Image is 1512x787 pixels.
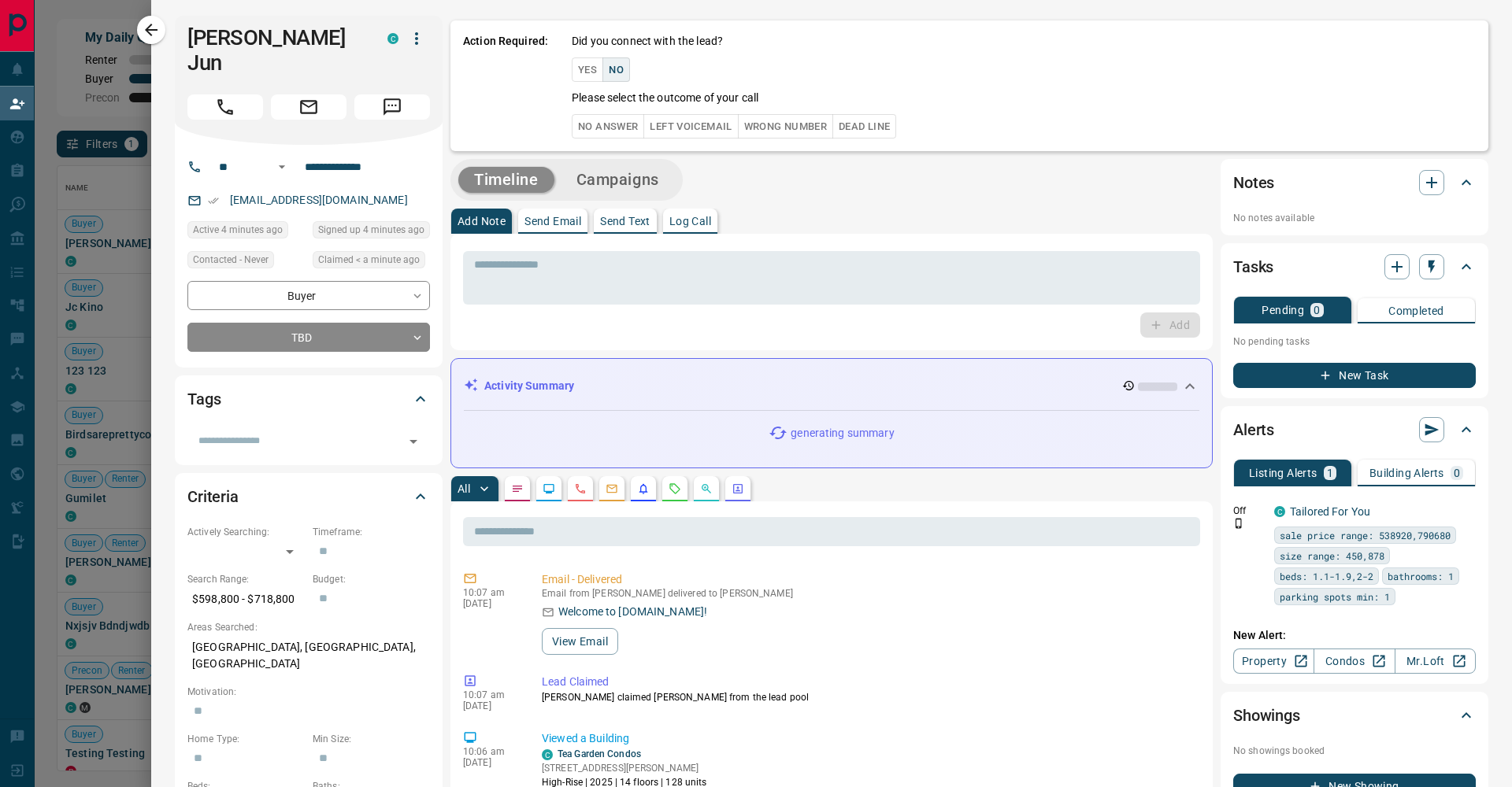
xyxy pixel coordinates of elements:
[1233,744,1476,758] p: No showings booked
[193,252,269,268] span: Contacted - Never
[1233,411,1476,449] div: Alerts
[542,730,1194,747] p: Viewed a Building
[542,588,1194,599] p: Email from [PERSON_NAME] delivered to [PERSON_NAME]
[187,572,305,586] p: Search Range:
[1233,504,1265,518] p: Off
[1274,506,1285,517] div: condos.ca
[463,587,518,598] p: 10:07 am
[1262,305,1304,316] p: Pending
[558,748,641,759] a: Tea Garden Condos
[1233,627,1476,644] p: New Alert:
[572,33,723,50] p: Did you connect with the lead?
[558,604,707,620] p: Welcome to [DOMAIN_NAME]!
[463,33,548,139] p: Action Required:
[1454,467,1460,478] p: 0
[187,25,364,76] h1: [PERSON_NAME] Jun
[1233,254,1273,279] h2: Tasks
[463,598,518,609] p: [DATE]
[1280,548,1384,563] span: size range: 450,878
[1233,696,1476,734] div: Showings
[313,251,430,273] div: Thu Aug 14 2025
[574,482,587,495] svg: Calls
[463,757,518,768] p: [DATE]
[187,386,220,412] h2: Tags
[637,482,650,495] svg: Listing Alerts
[187,323,430,352] div: TBD
[313,525,430,539] p: Timeframe:
[602,57,630,82] button: No
[572,114,644,139] button: No Answer
[669,482,681,495] svg: Requests
[524,216,581,227] p: Send Email
[187,685,430,699] p: Motivation:
[313,572,430,586] p: Budget:
[463,700,518,711] p: [DATE]
[187,94,263,120] span: Call
[669,216,711,227] p: Log Call
[463,689,518,700] p: 10:07 am
[313,221,430,243] div: Thu Aug 14 2025
[1280,589,1390,604] span: parking spots min: 1
[187,634,430,677] p: [GEOGRAPHIC_DATA], [GEOGRAPHIC_DATA], [GEOGRAPHIC_DATA]
[464,371,1199,401] div: Activity Summary
[458,216,506,227] p: Add Note
[187,484,239,509] h2: Criteria
[1233,417,1274,442] h2: Alerts
[187,221,305,243] div: Thu Aug 14 2025
[187,732,305,746] p: Home Type:
[1327,467,1333,478] p: 1
[272,157,291,176] button: Open
[463,746,518,757] p: 10:06 am
[542,628,618,655] button: View Email
[643,114,738,139] button: Left Voicemail
[193,222,283,238] span: Active 4 minutes ago
[230,194,408,206] a: [EMAIL_ADDRESS][DOMAIN_NAME]
[543,482,555,495] svg: Lead Browsing Activity
[542,761,707,775] p: [STREET_ADDRESS][PERSON_NAME]
[1233,330,1476,353] p: No pending tasks
[572,90,758,106] p: Please select the outcome of your call
[208,195,219,206] svg: Email Verified
[1395,648,1476,674] a: Mr.Loft
[600,216,650,227] p: Send Text
[387,33,398,44] div: condos.ca
[542,571,1194,588] p: Email - Delivered
[606,482,618,495] svg: Emails
[832,114,896,139] button: Dead Line
[1388,305,1444,316] p: Completed
[187,586,305,612] p: $598,800 - $718,800
[318,252,420,268] span: Claimed < a minute ago
[187,478,430,515] div: Criteria
[484,378,574,394] p: Activity Summary
[354,94,430,120] span: Message
[1388,568,1454,584] span: bathrooms: 1
[542,674,1194,690] p: Lead Claimed
[700,482,713,495] svg: Opportunities
[402,430,424,453] button: Open
[271,94,346,120] span: Email
[187,620,430,634] p: Areas Searched:
[313,732,430,746] p: Min Size:
[511,482,524,495] svg: Notes
[732,482,744,495] svg: Agent Actions
[1233,170,1274,195] h2: Notes
[187,380,430,418] div: Tags
[1233,518,1244,529] svg: Push Notification Only
[572,57,603,82] button: Yes
[1280,527,1451,543] span: sale price range: 538920,790680
[1290,505,1370,518] a: Tailored For You
[1233,363,1476,388] button: New Task
[318,222,424,238] span: Signed up 4 minutes ago
[458,483,470,494] p: All
[1249,467,1317,478] p: Listing Alerts
[542,690,1194,704] p: [PERSON_NAME] claimed [PERSON_NAME] from the lead pool
[561,167,675,193] button: Campaigns
[1233,211,1476,225] p: No notes available
[187,281,430,310] div: Buyer
[1233,648,1314,674] a: Property
[1280,568,1373,584] span: beds: 1.1-1.9,2-2
[187,525,305,539] p: Actively Searching:
[1233,164,1476,201] div: Notes
[542,749,553,760] div: condos.ca
[738,114,833,139] button: Wrong Number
